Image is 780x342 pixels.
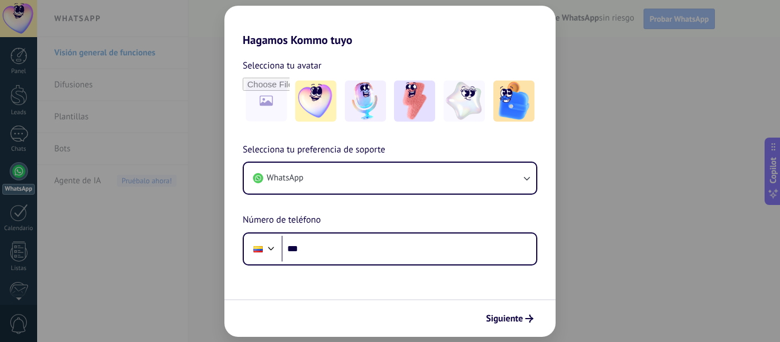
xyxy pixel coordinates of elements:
[493,81,534,122] img: -5.jpeg
[224,6,556,47] h2: Hagamos Kommo tuyo
[267,172,303,184] span: WhatsApp
[243,58,321,73] span: Selecciona tu avatar
[244,163,536,194] button: WhatsApp
[486,315,523,323] span: Siguiente
[247,237,269,261] div: Colombia: + 57
[243,143,385,158] span: Selecciona tu preferencia de soporte
[295,81,336,122] img: -1.jpeg
[345,81,386,122] img: -2.jpeg
[243,213,321,228] span: Número de teléfono
[444,81,485,122] img: -4.jpeg
[394,81,435,122] img: -3.jpeg
[481,309,538,328] button: Siguiente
